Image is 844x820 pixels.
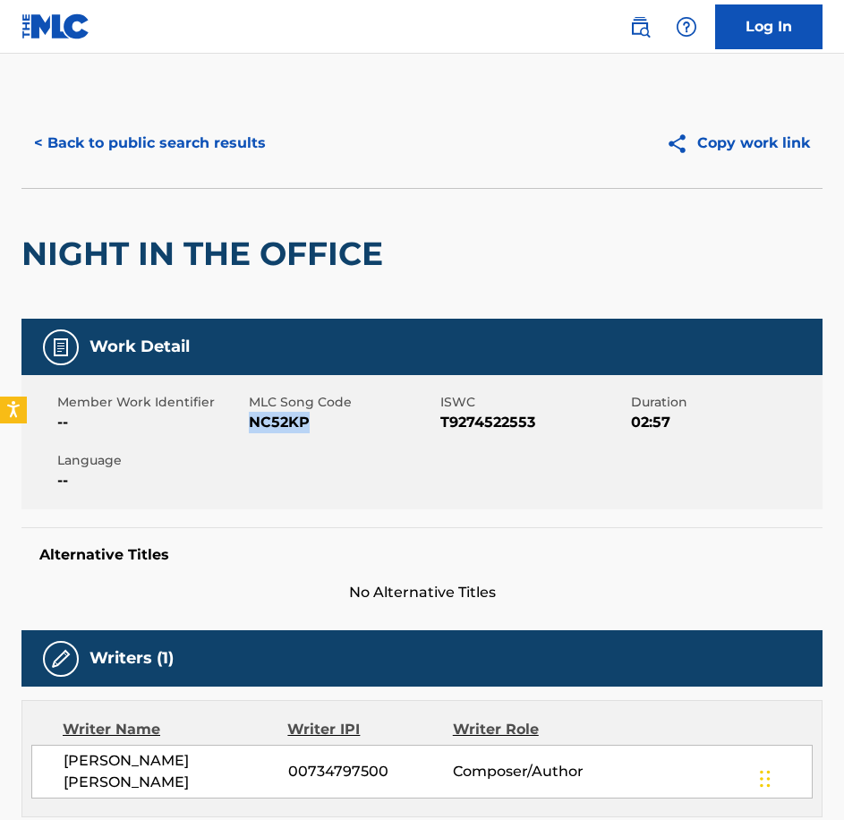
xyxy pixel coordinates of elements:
span: -- [57,412,244,433]
img: help [676,16,697,38]
span: -- [57,470,244,491]
span: Duration [631,393,818,412]
h5: Alternative Titles [39,546,805,564]
div: Help [669,9,704,45]
div: Writer Name [63,719,287,740]
button: Copy work link [653,121,823,166]
img: Work Detail [50,337,72,358]
h2: NIGHT IN THE OFFICE [21,234,392,274]
span: ISWC [440,393,627,412]
img: Copy work link [666,132,697,155]
a: Log In [715,4,823,49]
h5: Writers (1) [90,648,174,669]
span: MLC Song Code [249,393,436,412]
span: T9274522553 [440,412,627,433]
img: search [629,16,651,38]
span: No Alternative Titles [21,582,823,603]
img: MLC Logo [21,13,90,39]
span: Language [57,451,244,470]
div: Drag [760,752,771,806]
button: < Back to public search results [21,121,278,166]
div: Writer IPI [287,719,452,740]
h5: Work Detail [90,337,190,357]
span: [PERSON_NAME] [PERSON_NAME] [64,750,288,793]
span: NC52KP [249,412,436,433]
div: Writer Role [453,719,603,740]
span: 00734797500 [288,761,453,782]
span: 02:57 [631,412,818,433]
span: Member Work Identifier [57,393,244,412]
a: Public Search [622,9,658,45]
iframe: Chat Widget [754,734,844,820]
span: Composer/Author [453,761,602,782]
img: Writers [50,648,72,670]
